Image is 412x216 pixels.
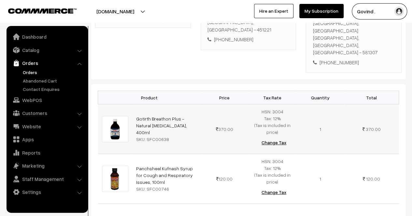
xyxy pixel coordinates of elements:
img: COMMMERCE [8,8,77,13]
a: Staff Management [8,173,86,185]
span: 120.00 [366,176,380,182]
a: Catalog [8,44,86,56]
span: 1 [320,176,321,182]
th: Total [344,91,399,104]
th: Quantity [296,91,344,104]
a: My Subscription [299,4,344,18]
a: Orders [21,69,86,76]
a: Settings [8,186,86,198]
div: SKU: SFC00638 [136,136,197,143]
a: Dashboard [8,31,86,43]
a: WebPOS [8,94,86,106]
button: Change Tax [256,185,291,199]
button: [DOMAIN_NAME] [74,3,157,19]
a: Panchsheel Kufnash Syrup for Cough and Respiratory Issues, 100ml [136,166,193,185]
div: [PHONE_NUMBER] [313,59,395,66]
div: SKU: SFC00746 [136,185,197,192]
button: Govind . [352,3,407,19]
th: Price [201,91,249,104]
a: Hire an Expert [254,4,293,18]
span: 370.00 [216,126,233,132]
img: gotirth-breathon.jpg [102,116,128,142]
span: 370.00 [366,126,381,132]
a: Orders [8,57,86,69]
span: HSN: 3004 Tax: 12% (Tax is included in price) [254,109,291,135]
th: Tax Rate [249,91,296,104]
a: Customers [8,107,86,119]
span: 120.00 [216,176,233,182]
a: Gotirth Breathon Plus - Natural [MEDICAL_DATA], 400ml [136,116,187,135]
a: Apps [8,133,86,145]
a: Website [8,121,86,132]
a: Reports [8,147,86,159]
span: 1 [320,126,321,132]
span: HSN: 3004 Tax: 12% (Tax is included in price) [254,159,291,184]
img: user [394,6,404,16]
th: Product [98,91,201,104]
img: panchsheel-kufnash-syrup.png [102,166,128,192]
a: COMMMERCE [8,6,65,14]
a: Marketing [8,160,86,172]
a: Abandoned Cart [21,77,86,84]
div: [PHONE_NUMBER] [207,36,290,43]
a: Contact Enquires [21,86,86,93]
button: Change Tax [256,135,291,150]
